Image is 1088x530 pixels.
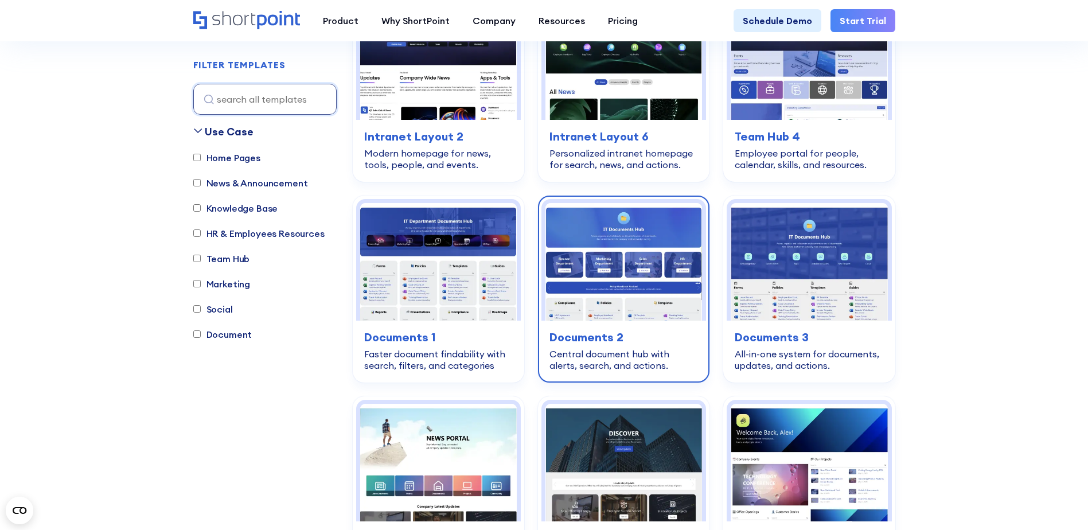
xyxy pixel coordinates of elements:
a: Company [461,9,527,32]
a: Documents 2 – Document Management Template: Central document hub with alerts, search, and actions... [538,196,709,383]
input: Home Pages [193,154,201,162]
img: Documents 2 – Document Management Template: Central document hub with alerts, search, and actions. [545,203,702,321]
h3: Documents 3 [735,329,883,346]
a: Schedule Demo [734,9,821,32]
div: Product [323,14,358,28]
label: Marketing [193,277,251,291]
a: Documents 3 – Document Management System Template: All-in-one system for documents, updates, and ... [723,196,895,383]
a: Documents 1 – SharePoint Document Library Template: Faster document findability with search, filt... [353,196,524,383]
label: Knowledge Base [193,201,278,215]
a: Home [193,11,300,30]
div: FILTER TEMPLATES [193,61,286,70]
input: Social [193,306,201,313]
div: Use Case [205,124,254,139]
input: Marketing [193,280,201,288]
img: Intranet Layout 6 – SharePoint Homepage Design: Personalized intranet homepage for search, news, ... [545,2,702,120]
label: Team Hub [193,252,250,266]
h3: Intranet Layout 2 [364,128,513,145]
input: search all templates [193,84,337,115]
a: Start Trial [830,9,895,32]
h3: Documents 2 [549,329,698,346]
img: News Portal 5 – Intranet Company News Template: Company news hub with events, projects, and stories. [731,404,887,521]
input: Document [193,331,201,338]
div: Pricing [608,14,638,28]
input: Team Hub [193,255,201,263]
a: Pricing [596,9,649,32]
img: Documents 1 – SharePoint Document Library Template: Faster document findability with search, filt... [360,203,517,321]
input: Knowledge Base [193,205,201,212]
a: Product [311,9,370,32]
img: Team Hub 4 – SharePoint Employee Portal Template: Employee portal for people, calendar, skills, a... [731,2,887,120]
div: Resources [539,14,585,28]
a: Resources [527,9,596,32]
img: News Portal 3 – SharePoint Newsletter Template: Company news hub for updates, events, and stories. [360,404,517,521]
div: All-in-one system for documents, updates, and actions. [735,348,883,371]
img: Documents 3 – Document Management System Template: All-in-one system for documents, updates, and ... [731,203,887,321]
div: Company [473,14,516,28]
div: Why ShortPoint [381,14,450,28]
label: Social [193,302,233,316]
div: Personalized intranet homepage for search, news, and actions. [549,147,698,170]
h3: Intranet Layout 6 [549,128,698,145]
img: News Portal 4 – Intranet Feed Template: Company feed for news, events, and department updates. [545,404,702,521]
div: Central document hub with alerts, search, and actions. [549,348,698,371]
label: Document [193,328,252,341]
div: Modern homepage for news, tools, people, and events. [364,147,513,170]
div: Faster document findability with search, filters, and categories [364,348,513,371]
button: Open CMP widget [6,497,33,524]
label: HR & Employees Resources [193,227,325,240]
h3: Team Hub 4 [735,128,883,145]
img: Intranet Layout 2 – SharePoint Homepage Design: Modern homepage for news, tools, people, and events. [360,2,517,120]
h3: Documents 1 [364,329,513,346]
label: News & Announcement [193,176,308,190]
iframe: Chat Widget [1031,475,1088,530]
input: HR & Employees Resources [193,230,201,237]
div: Employee portal for people, calendar, skills, and resources. [735,147,883,170]
input: News & Announcement [193,180,201,187]
label: Home Pages [193,151,260,165]
a: Why ShortPoint [370,9,461,32]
